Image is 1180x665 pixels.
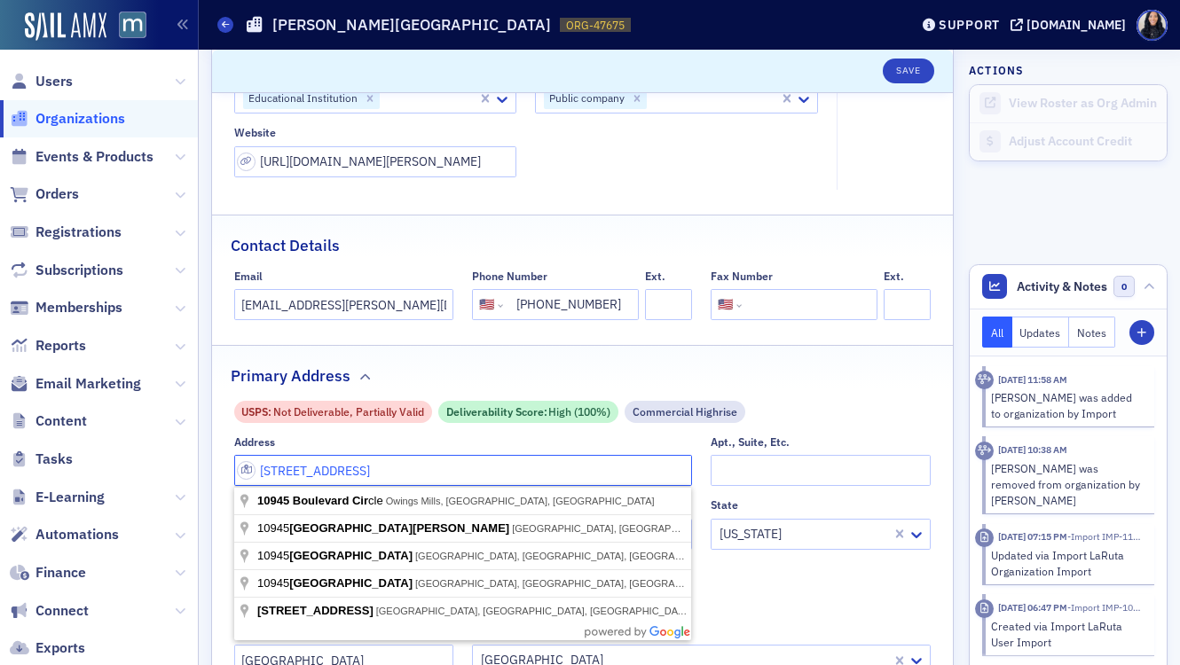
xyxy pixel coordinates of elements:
[10,109,125,129] a: Organizations
[566,18,625,33] span: ORG-47675
[991,547,1143,580] div: Updated via Import LaRuta Organization Import
[975,528,994,547] div: Imported Activity
[998,443,1067,456] time: 5/15/2024 10:38 AM
[241,403,273,419] span: USPS :
[35,450,73,469] span: Tasks
[231,364,350,387] h2: Primary Address
[35,411,87,431] span: Content
[718,295,733,314] div: 🇺🇸
[512,523,828,534] span: [GEOGRAPHIC_DATA], [GEOGRAPHIC_DATA], [GEOGRAPHIC_DATA]
[446,403,549,419] span: Deliverability Score :
[35,109,125,129] span: Organizations
[35,223,122,242] span: Registrations
[479,295,494,314] div: 🇺🇸
[883,59,933,83] button: Save
[289,549,413,562] span: [GEOGRAPHIC_DATA]
[645,270,665,283] div: Ext.
[975,442,994,460] div: Activity
[10,147,153,167] a: Events & Products
[35,184,79,204] span: Orders
[10,298,122,317] a: Memberships
[234,401,432,423] div: USPS: Not Deliverable, Partially Valid
[35,374,141,394] span: Email Marketing
[991,389,1143,422] div: [PERSON_NAME] was added to organization by Import
[1009,134,1158,150] div: Adjust Account Credit
[438,401,618,423] div: Deliverability Score: High (100%)
[119,12,146,39] img: SailAMX
[998,530,1067,543] time: 3/31/2023 07:15 PM
[711,435,790,449] div: Apt., Suite, Etc.
[1017,278,1107,296] span: Activity & Notes
[35,563,86,583] span: Finance
[10,223,122,242] a: Registrations
[243,88,360,109] div: Educational Institution
[35,261,123,280] span: Subscriptions
[625,401,745,423] div: Commercial Highrise
[1137,10,1168,41] span: Profile
[884,270,904,283] div: Ext.
[1012,317,1070,348] button: Updates
[386,496,655,506] span: Owings Mills, [GEOGRAPHIC_DATA], [GEOGRAPHIC_DATA]
[234,270,263,283] div: Email
[35,638,85,658] span: Exports
[711,270,773,283] div: Fax Number
[415,551,731,561] span: [GEOGRAPHIC_DATA], [GEOGRAPHIC_DATA], [GEOGRAPHIC_DATA]
[25,12,106,41] img: SailAMX
[970,122,1167,160] a: Adjust Account Credit
[975,599,994,618] div: Imported Activity
[35,336,86,356] span: Reports
[627,88,647,109] div: Remove Public company
[1011,19,1132,31] button: [DOMAIN_NAME]
[234,126,276,139] div: Website
[10,450,73,469] a: Tasks
[1067,601,1144,614] span: Import IMP-1071
[544,88,627,109] div: Public company
[272,14,551,35] h1: [PERSON_NAME][GEOGRAPHIC_DATA]
[1027,17,1126,33] div: [DOMAIN_NAME]
[35,525,119,544] span: Automations
[10,488,105,507] a: E-Learning
[35,601,89,621] span: Connect
[969,62,1024,78] h4: Actions
[106,12,146,42] a: View Homepage
[257,576,415,590] span: 10945
[35,488,105,507] span: E-Learning
[35,72,73,91] span: Users
[10,72,73,91] a: Users
[1113,276,1136,298] span: 0
[1067,530,1144,543] span: Import IMP-1199
[472,270,547,283] div: Phone Number
[376,606,692,616] span: [GEOGRAPHIC_DATA], [GEOGRAPHIC_DATA], [GEOGRAPHIC_DATA]
[415,578,731,589] span: [GEOGRAPHIC_DATA], [GEOGRAPHIC_DATA], [GEOGRAPHIC_DATA]
[10,563,86,583] a: Finance
[10,411,87,431] a: Content
[234,435,275,449] div: Address
[257,549,415,562] span: 10945
[711,498,738,512] div: State
[35,147,153,167] span: Events & Products
[289,521,509,535] span: [GEOGRAPHIC_DATA][PERSON_NAME]
[10,525,119,544] a: Automations
[998,373,1067,386] time: 6/25/2024 11:58 AM
[35,298,122,317] span: Memberships
[360,88,380,109] div: Remove Educational Institution
[982,317,1012,348] button: All
[10,184,79,204] a: Orders
[1069,317,1115,348] button: Notes
[939,17,1000,33] div: Support
[10,638,85,658] a: Exports
[231,234,340,257] h2: Contact Details
[10,601,89,621] a: Connect
[10,374,141,394] a: Email Marketing
[10,336,86,356] a: Reports
[998,601,1067,614] time: 3/31/2023 06:47 PM
[289,576,413,590] span: [GEOGRAPHIC_DATA]
[10,261,123,280] a: Subscriptions
[257,521,512,535] span: 10945
[257,494,386,507] span: cle
[257,494,289,507] span: 10945
[257,604,374,617] span: [STREET_ADDRESS]
[991,460,1143,509] div: [PERSON_NAME] was removed from organization by [PERSON_NAME]
[991,618,1143,651] div: Created via Import LaRuta User Import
